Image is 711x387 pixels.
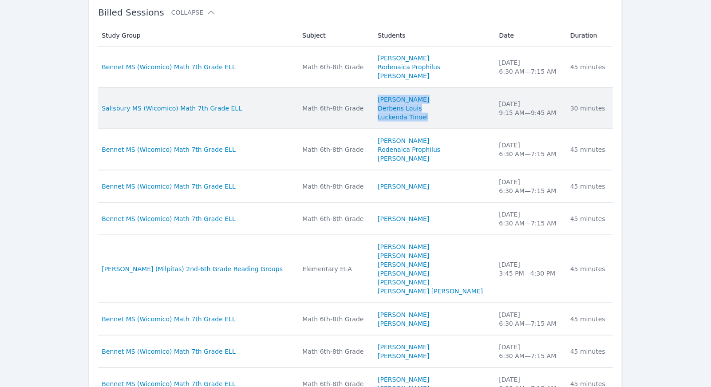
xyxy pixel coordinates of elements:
div: 45 minutes [570,145,608,154]
th: Subject [297,25,372,47]
div: Math 6th-8th Grade [302,63,367,71]
button: Collapse [171,8,216,17]
div: 45 minutes [570,315,608,324]
a: Salisbury MS (Wicomico) Math 7th Grade ELL [102,104,242,113]
a: [PERSON_NAME] [378,278,429,287]
a: [PERSON_NAME] [378,54,429,63]
a: Bennet MS (Wicomico) Math 7th Grade ELL [102,182,236,191]
div: [DATE] 6:30 AM — 7:15 AM [499,58,560,76]
th: Duration [565,25,613,47]
div: Math 6th-8th Grade [302,214,367,223]
tr: Bennet MS (Wicomico) Math 7th Grade ELLMath 6th-8th Grade[PERSON_NAME]Rodenaica Prophilus[PERSON_... [98,47,613,88]
div: Math 6th-8th Grade [302,145,367,154]
th: Date [494,25,565,47]
a: Luckenda Tinoel [378,113,428,122]
div: Math 6th-8th Grade [302,315,367,324]
div: Math 6th-8th Grade [302,182,367,191]
a: [PERSON_NAME] [378,136,429,145]
a: [PERSON_NAME] [378,182,429,191]
a: Bennet MS (Wicomico) Math 7th Grade ELL [102,214,236,223]
div: 45 minutes [570,347,608,356]
tr: Bennet MS (Wicomico) Math 7th Grade ELLMath 6th-8th Grade[PERSON_NAME][DATE]6:30 AM—7:15 AM45 min... [98,170,613,203]
div: Math 6th-8th Grade [302,104,367,113]
tr: Salisbury MS (Wicomico) Math 7th Grade ELLMath 6th-8th Grade[PERSON_NAME]Derbens LouisLuckenda Ti... [98,88,613,129]
tr: [PERSON_NAME] (Milpitas) 2nd-6th Grade Reading GroupsElementary ELA[PERSON_NAME][PERSON_NAME][PER... [98,235,613,303]
tr: Bennet MS (Wicomico) Math 7th Grade ELLMath 6th-8th Grade[PERSON_NAME][DATE]6:30 AM—7:15 AM45 min... [98,203,613,235]
div: [DATE] 3:45 PM — 4:30 PM [499,260,560,278]
a: [PERSON_NAME] [378,154,429,163]
div: Elementary ELA [302,265,367,273]
div: [DATE] 6:30 AM — 7:15 AM [499,178,560,195]
tr: Bennet MS (Wicomico) Math 7th Grade ELLMath 6th-8th Grade[PERSON_NAME]Rodenaica Prophilus[PERSON_... [98,129,613,170]
div: 30 minutes [570,104,608,113]
div: [DATE] 6:30 AM — 7:15 AM [499,141,560,158]
a: [PERSON_NAME] [378,260,429,269]
span: Billed Sessions [98,7,164,18]
div: 45 minutes [570,265,608,273]
a: [PERSON_NAME] [378,71,429,80]
a: [PERSON_NAME] [378,214,429,223]
a: Bennet MS (Wicomico) Math 7th Grade ELL [102,315,236,324]
a: [PERSON_NAME] (Milpitas) 2nd-6th Grade Reading Groups [102,265,283,273]
a: [PERSON_NAME] [378,351,429,360]
a: [PERSON_NAME] [378,343,429,351]
a: Bennet MS (Wicomico) Math 7th Grade ELL [102,347,236,356]
th: Study Group [98,25,297,47]
a: Rodenaica Prophilus [378,63,440,71]
a: [PERSON_NAME] [378,242,429,251]
div: 45 minutes [570,182,608,191]
a: [PERSON_NAME] [PERSON_NAME] [378,287,483,296]
div: [DATE] 6:30 AM — 7:15 AM [499,343,560,360]
div: 45 minutes [570,63,608,71]
a: [PERSON_NAME] [378,269,429,278]
div: [DATE] 9:15 AM — 9:45 AM [499,99,560,117]
tr: Bennet MS (Wicomico) Math 7th Grade ELLMath 6th-8th Grade[PERSON_NAME][PERSON_NAME][DATE]6:30 AM—... [98,303,613,336]
a: [PERSON_NAME] [378,319,429,328]
tr: Bennet MS (Wicomico) Math 7th Grade ELLMath 6th-8th Grade[PERSON_NAME][PERSON_NAME][DATE]6:30 AM—... [98,336,613,368]
th: Students [372,25,494,47]
a: [PERSON_NAME] [378,251,429,260]
a: Rodenaica Prophilus [378,145,440,154]
a: Bennet MS (Wicomico) Math 7th Grade ELL [102,63,236,71]
a: Bennet MS (Wicomico) Math 7th Grade ELL [102,145,236,154]
div: 45 minutes [570,214,608,223]
div: Math 6th-8th Grade [302,347,367,356]
div: [DATE] 6:30 AM — 7:15 AM [499,310,560,328]
a: [PERSON_NAME] [378,375,429,384]
div: [DATE] 6:30 AM — 7:15 AM [499,210,560,228]
a: Derbens Louis [378,104,422,113]
a: [PERSON_NAME] [378,310,429,319]
a: [PERSON_NAME] [378,95,429,104]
